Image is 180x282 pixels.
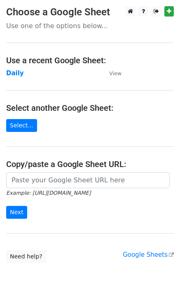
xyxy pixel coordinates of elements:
a: Select... [6,119,37,132]
input: Next [6,206,27,219]
h4: Copy/paste a Google Sheet URL: [6,159,174,169]
h3: Choose a Google Sheet [6,6,174,18]
p: Use one of the options below... [6,22,174,30]
a: Need help? [6,250,46,263]
input: Paste your Google Sheet URL here [6,172,170,188]
small: View [109,70,122,76]
a: Daily [6,69,24,77]
a: Google Sheets [123,251,174,258]
h4: Select another Google Sheet: [6,103,174,113]
a: View [101,69,122,77]
small: Example: [URL][DOMAIN_NAME] [6,190,91,196]
h4: Use a recent Google Sheet: [6,55,174,65]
